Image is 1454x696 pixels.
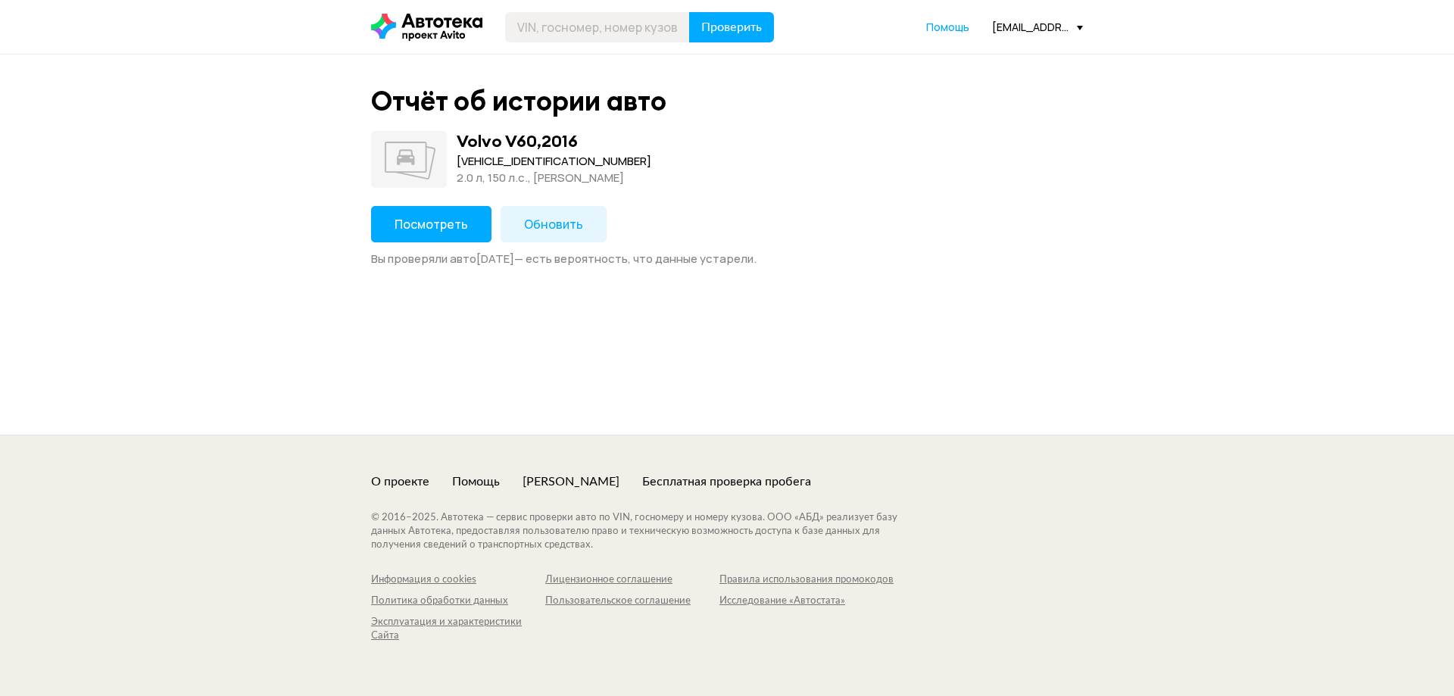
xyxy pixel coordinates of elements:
[395,216,468,233] span: Посмотреть
[545,595,719,608] a: Пользовательское соглашение
[719,595,894,608] a: Исследование «Автостата»
[457,131,578,151] div: Volvo V60 , 2016
[926,20,969,34] span: Помощь
[926,20,969,35] a: Помощь
[457,153,651,170] div: [VEHICLE_IDENTIFICATION_NUMBER]
[371,206,491,242] button: Посмотреть
[524,216,583,233] span: Обновить
[371,573,545,587] a: Информация о cookies
[371,595,545,608] a: Политика обработки данных
[642,473,811,490] a: Бесплатная проверка пробега
[452,473,500,490] a: Помощь
[371,511,928,552] div: © 2016– 2025 . Автотека — сервис проверки авто по VIN, госномеру и номеру кузова. ООО «АБД» реали...
[371,251,1083,267] div: Вы проверяли авто [DATE] — есть вероятность, что данные устарели.
[371,616,545,643] a: Эксплуатация и характеристики Сайта
[501,206,607,242] button: Обновить
[371,473,429,490] a: О проекте
[457,170,651,186] div: 2.0 л, 150 л.c., [PERSON_NAME]
[719,573,894,587] a: Правила использования промокодов
[505,12,690,42] input: VIN, госномер, номер кузова
[689,12,774,42] button: Проверить
[701,21,762,33] span: Проверить
[992,20,1083,34] div: [EMAIL_ADDRESS][DOMAIN_NAME][PERSON_NAME]
[523,473,619,490] a: [PERSON_NAME]
[371,85,666,117] div: Отчёт об истории авто
[545,573,719,587] a: Лицензионное соглашение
